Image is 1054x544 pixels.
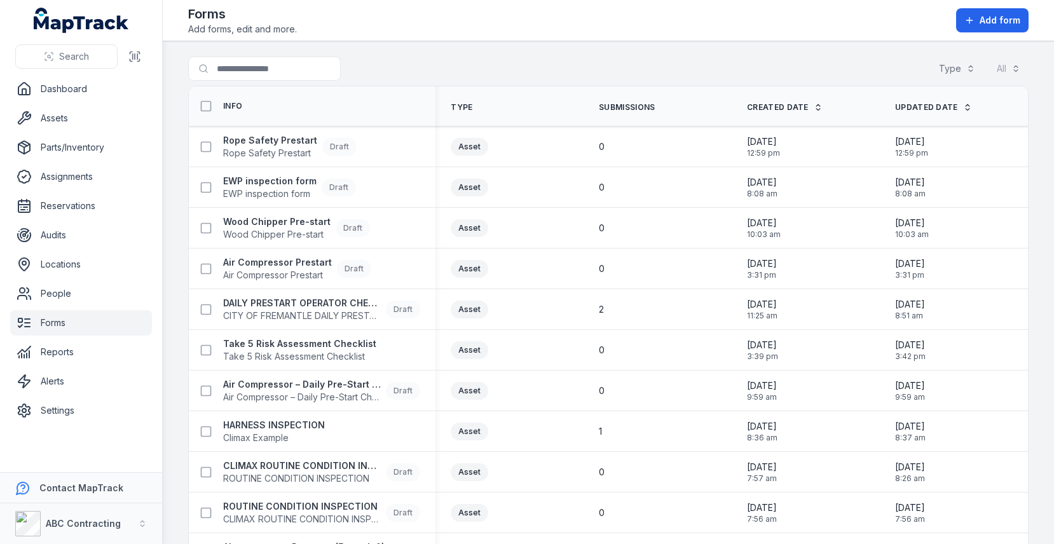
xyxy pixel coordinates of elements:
[895,298,925,321] time: 18/09/2025, 8:51:37 am
[895,339,926,362] time: 16/09/2025, 3:42:09 pm
[386,504,420,522] div: Draft
[223,297,381,309] strong: DAILY PRESTART OPERATOR CHECK SHEET
[895,257,925,270] span: [DATE]
[223,378,420,404] a: Air Compressor – Daily Pre-Start ChecklistAir Compressor – Daily Pre-Start ChecklistDraft
[747,135,780,158] time: 02/10/2025, 12:59:55 pm
[59,50,89,63] span: Search
[322,138,357,156] div: Draft
[747,473,777,484] span: 7:57 am
[10,252,152,277] a: Locations
[599,222,605,235] span: 0
[747,102,823,112] a: Created Date
[451,423,488,440] div: Asset
[895,473,925,484] span: 8:26 am
[895,461,925,473] span: [DATE]
[451,219,488,237] div: Asset
[895,339,926,351] span: [DATE]
[188,23,297,36] span: Add forms, edit and more.
[747,501,777,524] time: 08/09/2025, 7:56:52 am
[895,311,925,321] span: 8:51 am
[10,193,152,219] a: Reservations
[747,270,777,280] span: 3:31 pm
[895,420,926,433] span: [DATE]
[895,102,958,112] span: Updated Date
[895,217,929,229] span: [DATE]
[895,229,929,240] span: 10:03 am
[223,297,420,322] a: DAILY PRESTART OPERATOR CHECK SHEETCITY OF FREMANTLE DAILY PRESTARTDraft
[895,351,926,362] span: 3:42 pm
[599,466,605,479] span: 0
[10,281,152,306] a: People
[747,311,777,321] span: 11:25 am
[895,501,925,524] time: 08/09/2025, 7:56:52 am
[931,57,983,81] button: Type
[10,222,152,248] a: Audits
[223,419,325,444] a: HARNESS INSPECTIONClimax Example
[223,419,325,432] strong: HARNESS INSPECTION
[451,341,488,359] div: Asset
[895,217,929,240] time: 30/09/2025, 10:03:46 am
[223,134,357,160] a: Rope Safety PrestartRope Safety PrestartDraft
[337,260,371,278] div: Draft
[747,339,778,351] span: [DATE]
[223,472,381,485] span: ROUTINE CONDITION INSPECTION
[989,57,1029,81] button: All
[599,102,655,112] span: Submissions
[980,14,1020,27] span: Add form
[599,384,605,397] span: 0
[599,425,602,438] span: 1
[223,459,420,485] a: CLIMAX ROUTINE CONDITION INSPECTIONROUTINE CONDITION INSPECTIONDraft
[15,44,118,69] button: Search
[10,135,152,160] a: Parts/Inventory
[747,379,777,392] span: [DATE]
[451,179,488,196] div: Asset
[223,500,381,513] strong: ROUTINE CONDITION INSPECTION
[895,257,925,280] time: 18/09/2025, 3:31:04 pm
[188,5,297,23] h2: Forms
[895,433,926,443] span: 8:37 am
[747,514,777,524] span: 7:56 am
[10,398,152,423] a: Settings
[223,256,371,282] a: Air Compressor PrestartAir Compressor PrestartDraft
[895,148,928,158] span: 12:59 pm
[10,339,152,365] a: Reports
[223,337,376,350] strong: Take 5 Risk Assessment Checklist
[747,298,777,321] time: 17/09/2025, 11:25:51 am
[223,187,317,200] span: EWP inspection form
[223,350,376,363] span: Take 5 Risk Assessment Checklist
[895,461,925,484] time: 08/09/2025, 8:26:22 am
[895,135,928,148] span: [DATE]
[747,217,781,240] time: 30/09/2025, 10:03:46 am
[895,135,928,158] time: 02/10/2025, 12:59:55 pm
[46,518,121,529] strong: ABC Contracting
[39,482,123,493] strong: Contact MapTrack
[386,301,420,318] div: Draft
[223,378,381,391] strong: Air Compressor – Daily Pre-Start Checklist
[599,262,605,275] span: 0
[747,229,781,240] span: 10:03 am
[747,102,809,112] span: Created Date
[223,147,317,160] span: Rope Safety Prestart
[895,102,972,112] a: Updated Date
[895,514,925,524] span: 7:56 am
[223,513,381,526] span: CLIMAX ROUTINE CONDITION INSPECTION
[895,379,925,392] span: [DATE]
[747,392,777,402] span: 9:59 am
[223,175,317,187] strong: EWP inspection form
[223,101,242,111] span: Info
[10,310,152,336] a: Forms
[747,135,780,148] span: [DATE]
[223,391,381,404] span: Air Compressor – Daily Pre-Start Checklist
[223,175,356,200] a: EWP inspection formEWP inspection formDraft
[10,369,152,394] a: Alerts
[747,379,777,402] time: 16/09/2025, 9:59:51 am
[10,105,152,131] a: Assets
[223,337,376,363] a: Take 5 Risk Assessment ChecklistTake 5 Risk Assessment Checklist
[895,420,926,443] time: 08/09/2025, 8:37:43 am
[895,379,925,402] time: 16/09/2025, 9:59:51 am
[336,219,370,237] div: Draft
[956,8,1029,32] button: Add form
[599,303,604,316] span: 2
[451,382,488,400] div: Asset
[451,463,488,481] div: Asset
